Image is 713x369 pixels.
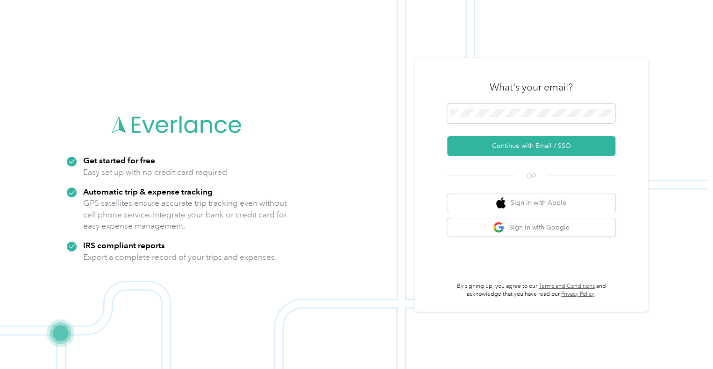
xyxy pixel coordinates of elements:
img: google logo [493,222,505,233]
p: Export a complete record of your trips and expenses. [83,251,277,263]
button: google logoSign in with Google [447,218,615,237]
h3: What's your email? [490,81,573,94]
p: Easy set up with no credit card required [83,167,227,178]
strong: Automatic trip & expense tracking [83,187,213,196]
button: apple logoSign in with Apple [447,194,615,212]
strong: IRS compliant reports [83,240,165,250]
p: By signing up, you agree to our and acknowledge that you have read our . [447,282,615,299]
iframe: Everlance-gr Chat Button Frame [661,317,713,369]
strong: Get started for free [83,155,155,165]
img: apple logo [496,197,506,209]
button: Continue with Email / SSO [447,136,615,156]
a: Privacy Policy [561,291,594,298]
a: Terms and Conditions [539,283,595,290]
p: GPS satellites ensure accurate trip tracking even without cell phone service. Integrate your bank... [83,197,287,232]
span: OR [515,171,548,181]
